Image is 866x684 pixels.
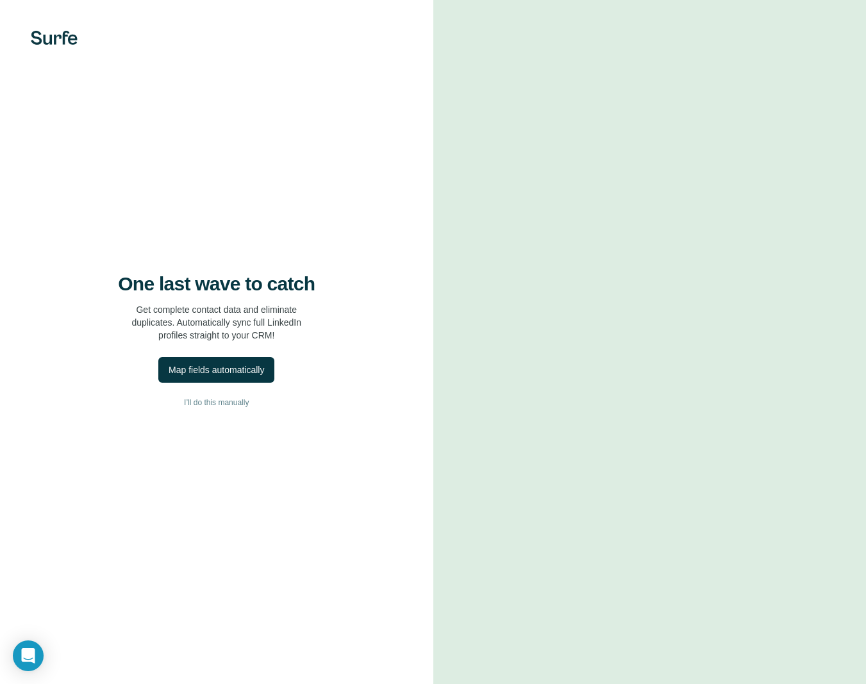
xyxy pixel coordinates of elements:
[31,31,78,45] img: Surfe's logo
[131,303,301,342] p: Get complete contact data and eliminate duplicates. Automatically sync full LinkedIn profiles str...
[184,397,249,408] span: I’ll do this manually
[169,363,264,376] div: Map fields automatically
[118,272,315,296] h4: One last wave to catch
[26,393,408,412] button: I’ll do this manually
[158,357,274,383] button: Map fields automatically
[13,640,44,671] div: Open Intercom Messenger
